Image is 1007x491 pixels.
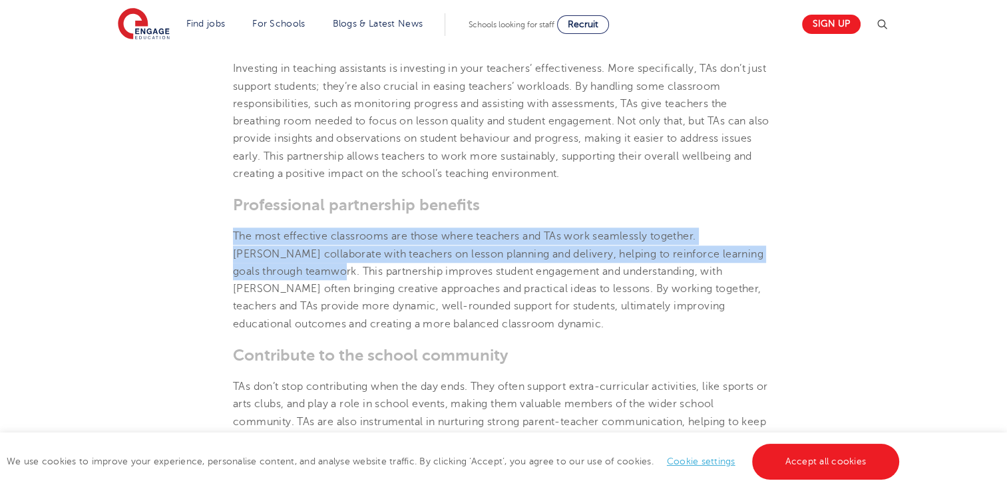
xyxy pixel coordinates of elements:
img: Engage Education [118,8,170,41]
span: TAs don’t stop contributing when the day ends. They often support extra-curricular activities, li... [233,381,768,462]
span: We use cookies to improve your experience, personalise content, and analyse website traffic. By c... [7,456,903,466]
a: Accept all cookies [752,444,900,480]
span: Recruit [568,19,598,29]
span: Investing in teaching assistants is investing in your teachers’ effectiveness. More specifically,... [233,63,769,180]
span: Contribute to the school community [233,346,508,365]
a: Cookie settings [667,456,735,466]
span: Professional partnership benefits [233,196,480,214]
a: Recruit [557,15,609,34]
a: For Schools [252,19,305,29]
a: Sign up [802,15,861,34]
a: Find jobs [186,19,226,29]
span: The most effective classrooms are those where teachers and TAs work seamlessly together. [PERSON_... [233,230,763,329]
span: Schools looking for staff [469,20,554,29]
a: Blogs & Latest News [333,19,423,29]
